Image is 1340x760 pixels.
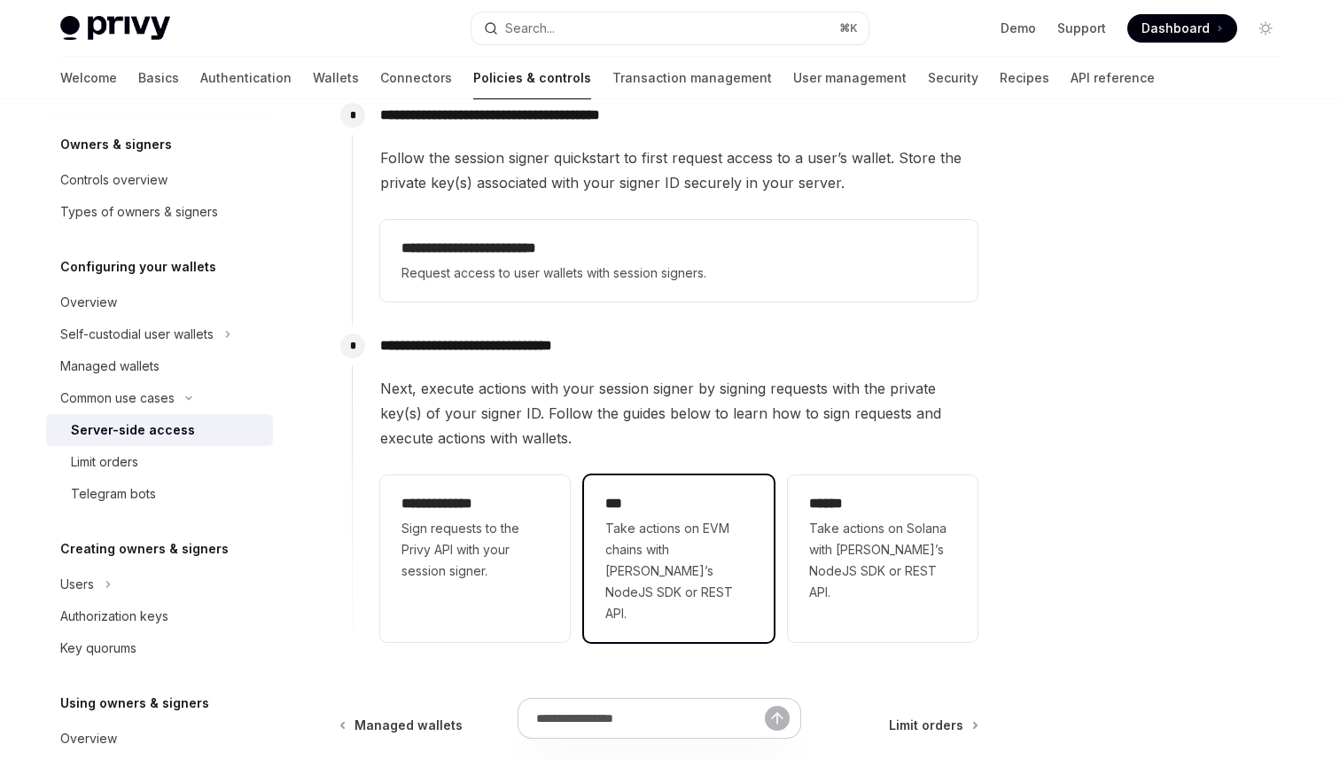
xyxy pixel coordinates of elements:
div: Types of owners & signers [60,201,218,223]
a: ***Take actions on EVM chains with [PERSON_NAME]’s NodeJS SDK or REST API. [584,475,774,642]
div: Key quorums [60,638,136,659]
a: Overview [46,723,273,755]
a: Demo [1001,20,1036,37]
button: Search...⌘K [471,12,869,44]
div: Search... [505,18,555,39]
a: Dashboard [1127,14,1237,43]
a: Controls overview [46,164,273,196]
a: Overview [46,286,273,318]
a: API reference [1071,57,1155,99]
div: Common use cases [60,388,175,409]
span: Take actions on Solana with [PERSON_NAME]’s NodeJS SDK or REST API. [809,518,956,603]
div: Telegram bots [71,483,156,505]
a: Basics [138,57,179,99]
h5: Creating owners & signers [60,538,229,560]
span: Next, execute actions with your session signer by signing requests with the private key(s) of you... [380,376,978,451]
div: Authorization keys [60,606,168,627]
a: Authentication [200,57,292,99]
a: Authorization keys [46,600,273,632]
a: User management [793,57,907,99]
a: Recipes [1000,57,1049,99]
span: Request access to user wallets with session signers. [401,262,956,284]
span: ⌘ K [839,21,858,35]
h5: Using owners & signers [60,693,209,714]
a: Managed wallets [46,350,273,382]
h5: Configuring your wallets [60,256,216,278]
a: Transaction management [612,57,772,99]
div: Users [60,574,94,595]
a: **** **** ***Sign requests to the Privy API with your session signer. [380,475,570,642]
div: Overview [60,292,117,313]
h5: Owners & signers [60,134,172,155]
a: **** *Take actions on Solana with [PERSON_NAME]’s NodeJS SDK or REST API. [788,475,978,642]
a: Telegram bots [46,478,273,510]
div: Server-side access [71,419,195,441]
a: Limit orders [46,446,273,478]
div: Managed wallets [60,356,160,377]
a: Policies & controls [473,57,591,99]
a: Server-side access [46,414,273,446]
a: Connectors [380,57,452,99]
div: Limit orders [71,451,138,473]
span: Dashboard [1141,20,1210,37]
a: Support [1057,20,1106,37]
a: Wallets [313,57,359,99]
span: Follow the session signer quickstart to first request access to a user’s wallet. Store the privat... [380,145,978,195]
span: Take actions on EVM chains with [PERSON_NAME]’s NodeJS SDK or REST API. [605,518,752,624]
button: Toggle dark mode [1251,14,1280,43]
div: Self-custodial user wallets [60,324,214,345]
a: Key quorums [46,632,273,664]
button: Send message [765,706,790,731]
a: Types of owners & signers [46,196,273,228]
img: light logo [60,16,170,41]
div: Overview [60,728,117,749]
span: Sign requests to the Privy API with your session signer. [401,518,549,582]
a: Welcome [60,57,117,99]
a: Security [928,57,978,99]
div: Controls overview [60,169,167,191]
